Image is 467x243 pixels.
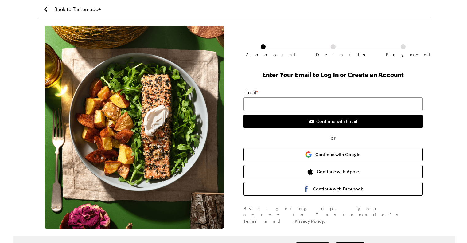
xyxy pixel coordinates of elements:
[243,206,423,224] div: By signing up , you agree to Tastemade's and .
[54,6,101,13] span: Back to Tastemade+
[243,115,423,128] button: Continue with Email
[386,52,420,57] span: Payment
[246,52,280,57] span: Account
[316,118,357,124] span: Continue with Email
[243,182,423,196] button: Continue with Facebook
[243,165,423,178] button: Continue with Apple
[243,134,423,142] span: or
[243,89,258,96] label: Email
[243,148,423,161] button: Continue with Google
[294,218,324,224] a: Privacy Policy
[243,218,256,224] a: Terms
[243,70,423,79] h1: Enter Your Email to Log In or Create an Account
[243,44,423,52] ol: Subscription checkout form navigation
[316,52,350,57] span: Details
